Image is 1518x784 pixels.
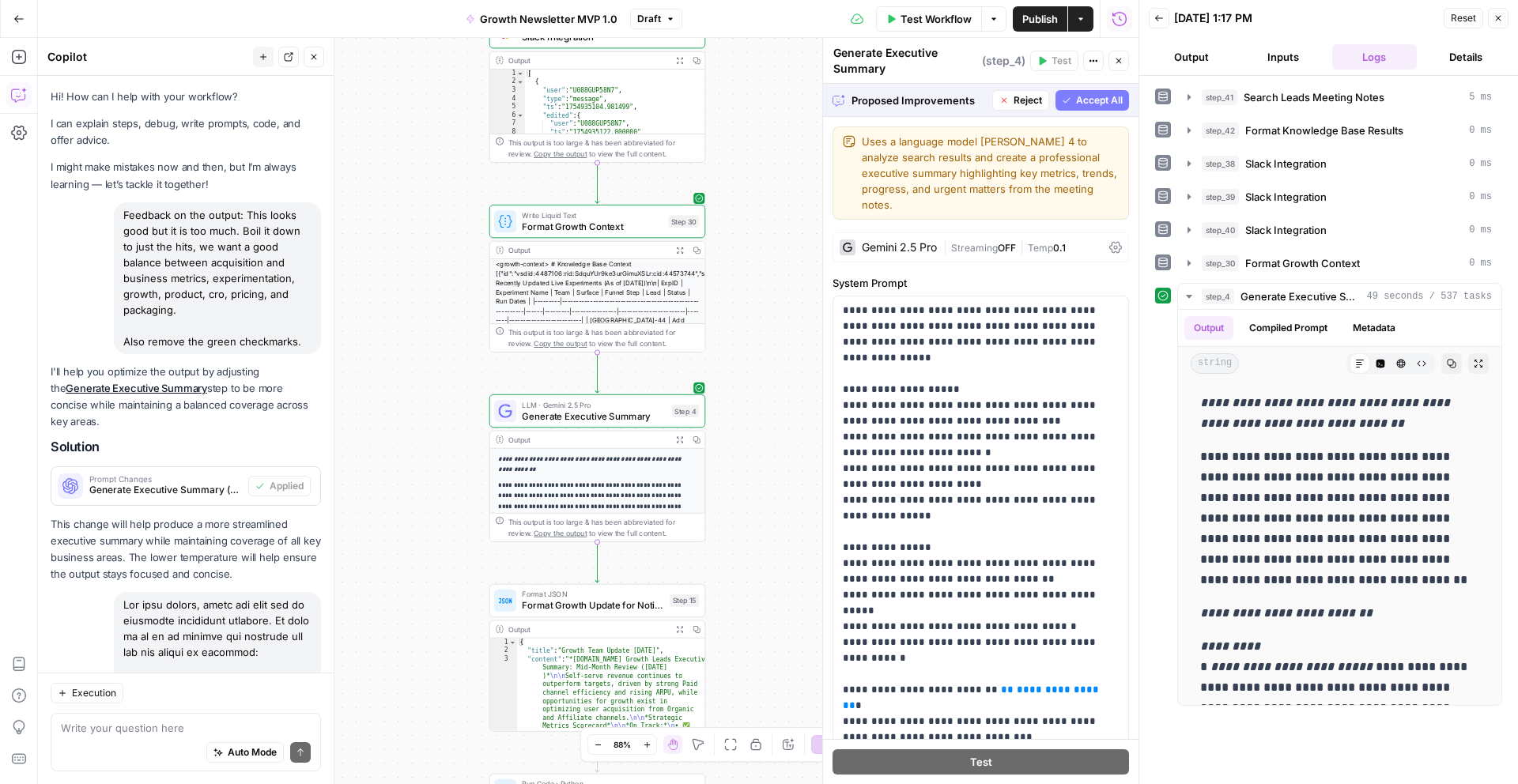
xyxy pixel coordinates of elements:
[508,137,700,159] div: This output is too large & has been abbreviated for review. to view the full content.
[1202,222,1239,238] span: step_40
[508,55,667,66] div: Output
[852,92,986,108] span: Proposed Improvements
[490,77,525,86] div: 2
[862,134,1119,213] textarea: Uses a language model [PERSON_NAME] 4 to analyze search results and create a professional executi...
[508,624,667,635] div: Output
[89,483,242,497] span: Generate Executive Summary (step_4)
[456,6,627,32] button: Growth Newsletter MVP 1.0
[862,242,937,253] div: Gemini 2.5 Pro
[1076,93,1123,107] span: Accept All
[51,115,321,149] p: I can explain steps, debug, write prompts, code, and offer advice.
[490,646,517,655] div: 2
[1178,284,1501,309] button: 49 seconds / 537 tasks
[248,476,311,496] button: Applied
[668,25,700,38] div: Step 40
[943,239,951,254] span: |
[1178,151,1501,176] button: 0 ms
[1028,242,1053,254] span: Temp
[489,15,705,163] div: Slack IntegrationStep 40Output[ { "user":"U088GUP58N7", "type":"message", "ts":"1754935104.981499...
[490,119,525,128] div: 7
[1030,51,1078,71] button: Test
[270,479,304,493] span: Applied
[489,205,705,352] div: Write Liquid TextFormat Growth ContextStep 30Output<growth-context> # Knowledge Base Context [{"i...
[1332,44,1418,70] button: Logs
[534,529,587,537] span: Copy the output
[1013,6,1067,32] button: Publish
[1444,8,1483,28] button: Reset
[1022,11,1058,27] span: Publish
[1202,288,1234,304] span: step_4
[1245,122,1403,138] span: Format Knowledge Base Results
[1423,44,1509,70] button: Details
[51,683,123,703] button: Execution
[1178,310,1501,705] div: 49 seconds / 537 tasks
[1202,255,1239,271] span: step_30
[1016,239,1028,254] span: |
[516,70,524,78] span: Toggle code folding, rows 1 through 120
[1149,44,1234,70] button: Output
[51,364,321,431] p: I'll help you optimize the output by adjusting the step to be more concise while maintaining a ba...
[1451,11,1476,25] span: Reset
[51,439,321,454] h2: Solution
[1240,316,1337,340] button: Compiled Prompt
[508,639,516,647] span: Toggle code folding, rows 1 through 4
[89,475,242,483] span: Prompt Changes
[1055,90,1129,111] button: Accept All
[833,749,1129,775] button: Test
[614,738,631,751] span: 88%
[595,163,599,203] g: Edge from step_40 to step_30
[72,686,116,700] span: Execution
[630,9,682,29] button: Draft
[672,405,699,417] div: Step 4
[534,339,587,348] span: Copy the output
[1245,189,1327,205] span: Slack Integration
[1178,184,1501,209] button: 0 ms
[534,149,587,158] span: Copy the output
[206,742,284,763] button: Auto Mode
[1240,288,1361,304] span: Generate Executive Summary
[595,352,599,393] g: Edge from step_30 to step_4
[1367,289,1492,303] span: 49 seconds / 537 tasks
[51,516,321,583] p: This change will help produce a more streamlined executive summary while maintaining coverage of ...
[992,90,1049,111] button: Reject
[522,409,666,423] span: Generate Executive Summary
[1202,156,1239,171] span: step_38
[508,516,700,538] div: This output is too large & has been abbreviated for review. to view the full content.
[595,732,599,772] g: Edge from step_15 to step_34
[1245,156,1327,171] span: Slack Integration
[490,128,525,137] div: 8
[490,95,525,104] div: 4
[1245,222,1327,238] span: Slack Integration
[1178,251,1501,276] button: 0 ms
[51,89,321,105] p: Hi! How can I help with your workflow?
[490,103,525,111] div: 5
[522,219,663,233] span: Format Growth Context
[516,111,524,120] span: Toggle code folding, rows 6 through 9
[522,589,664,600] span: Format JSON
[1469,256,1492,270] span: 0 ms
[982,53,1025,69] span: ( step_4 )
[1469,90,1492,104] span: 5 ms
[1245,255,1360,271] span: Format Growth Context
[489,584,705,732] div: Format JSONFormat Growth Update for NotionStep 15Output{ "title":"Growth Team Update [DATE]", "co...
[490,259,705,382] div: <growth-context> # Knowledge Base Context [{"id":"vsdid:4487106:rid:SdquYUr9ke3urGimuXSLr:cid:445...
[51,159,321,192] p: I might make mistakes now and then, but I’m always learning — let’s tackle it together!
[1240,44,1326,70] button: Inputs
[498,24,512,39] img: Slack-mark-RGB.png
[595,542,599,582] g: Edge from step_4 to step_15
[1178,217,1501,243] button: 0 ms
[1202,189,1239,205] span: step_39
[833,45,978,77] textarea: Generate Executive Summary
[522,598,664,612] span: Format Growth Update for Notion
[970,754,992,770] span: Test
[1178,118,1501,143] button: 0 ms
[1191,353,1239,374] span: string
[228,745,277,759] span: Auto Mode
[490,111,525,120] div: 6
[833,275,1129,291] label: System Prompt
[1014,93,1042,107] span: Reject
[1469,190,1492,204] span: 0 ms
[951,242,998,254] span: Streaming
[998,242,1016,254] span: OFF
[66,382,207,394] a: Generate Executive Summary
